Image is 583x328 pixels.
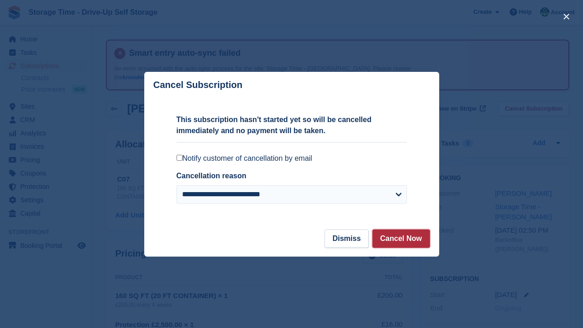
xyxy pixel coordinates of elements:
label: Cancellation reason [177,172,247,180]
button: Dismiss [324,229,368,248]
p: Cancel Subscription [153,80,242,90]
button: close [559,9,574,24]
label: Notify customer of cancellation by email [177,154,407,163]
p: This subscription hasn't started yet so will be cancelled immediately and no payment will be taken. [177,114,407,136]
button: Cancel Now [372,229,430,248]
input: Notify customer of cancellation by email [177,155,183,161]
